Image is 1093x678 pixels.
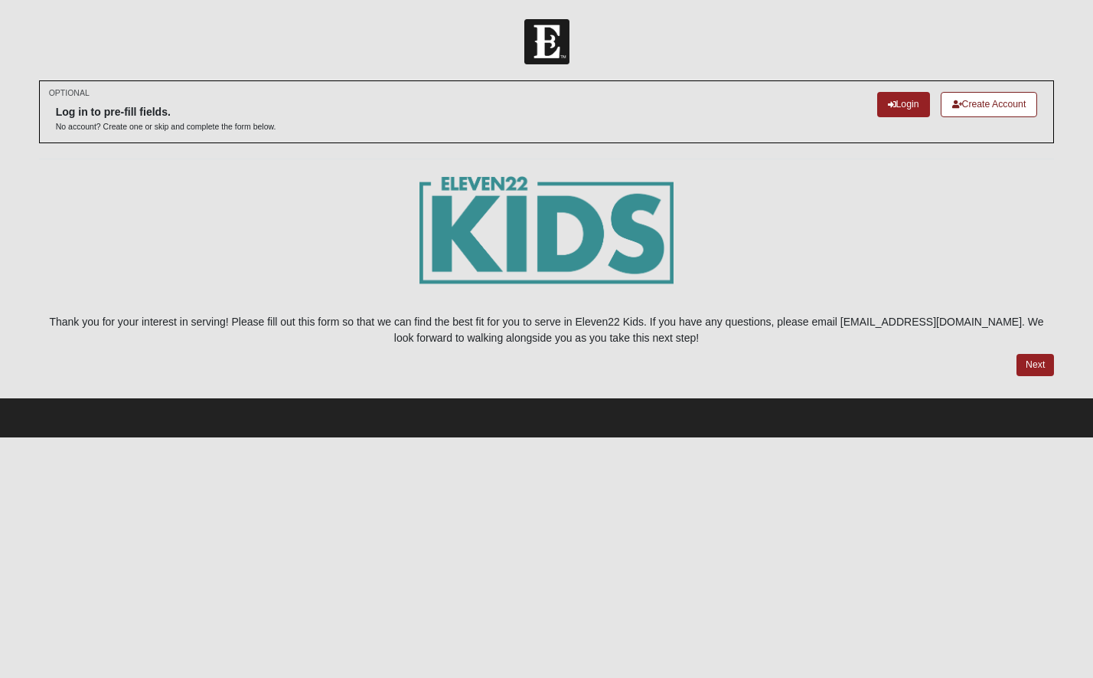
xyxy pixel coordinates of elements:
h6: Log in to pre-fill fields. [56,106,276,119]
small: OPTIONAL [49,87,90,99]
a: Next [1016,354,1054,376]
span: Thank you for your interest in serving! Please fill out this form so that we can find the best fi... [49,316,1043,344]
a: Create Account [941,92,1038,117]
img: E22_kids_logogrn-01.png [419,175,674,306]
p: No account? Create one or skip and complete the form below. [56,121,276,133]
img: Church of Eleven22 Logo [524,19,569,64]
a: Login [877,92,930,117]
